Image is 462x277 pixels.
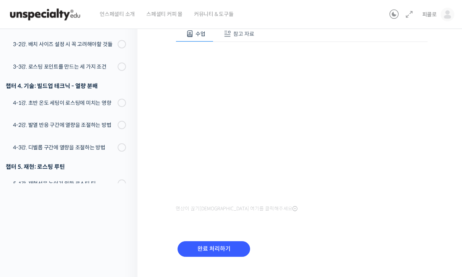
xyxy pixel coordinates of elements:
span: 홈 [24,225,29,231]
span: 설정 [118,225,127,231]
div: 4-1강. 초반 온도 세팅이 로스팅에 미치는 영향 [13,99,115,107]
span: 대화 [70,226,79,232]
div: 3-3강. 로스팅 포인트를 만드는 세 가지 조건 [13,62,115,71]
span: 참고 자료 [233,30,254,37]
div: 챕터 4. 기술: 빌드업 테크닉 - 열량 분배 [6,81,126,91]
a: 홈 [2,214,50,233]
a: 설정 [99,214,147,233]
a: 대화 [50,214,99,233]
div: 4-2강. 발열 반응 구간에 열량을 조절하는 방법 [13,121,115,129]
span: 수업 [195,30,205,37]
div: 3-2강. 배치 사이즈 설정 시 꼭 고려해야할 것들 [13,40,115,48]
span: 피콜로 [422,11,437,18]
div: 4-3강. 디벨롭 구간에 열량을 조절하는 방법 [13,143,115,152]
div: 5-1강. 재현성을 높이기 위한 로스팅 팁 [13,179,115,188]
span: 영상이 끊기[DEMOGRAPHIC_DATA] 여기를 클릭해주세요 [176,206,297,212]
div: 챕터 5. 재현: 로스팅 루틴 [6,162,126,172]
input: 완료 처리하기 [178,241,250,257]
